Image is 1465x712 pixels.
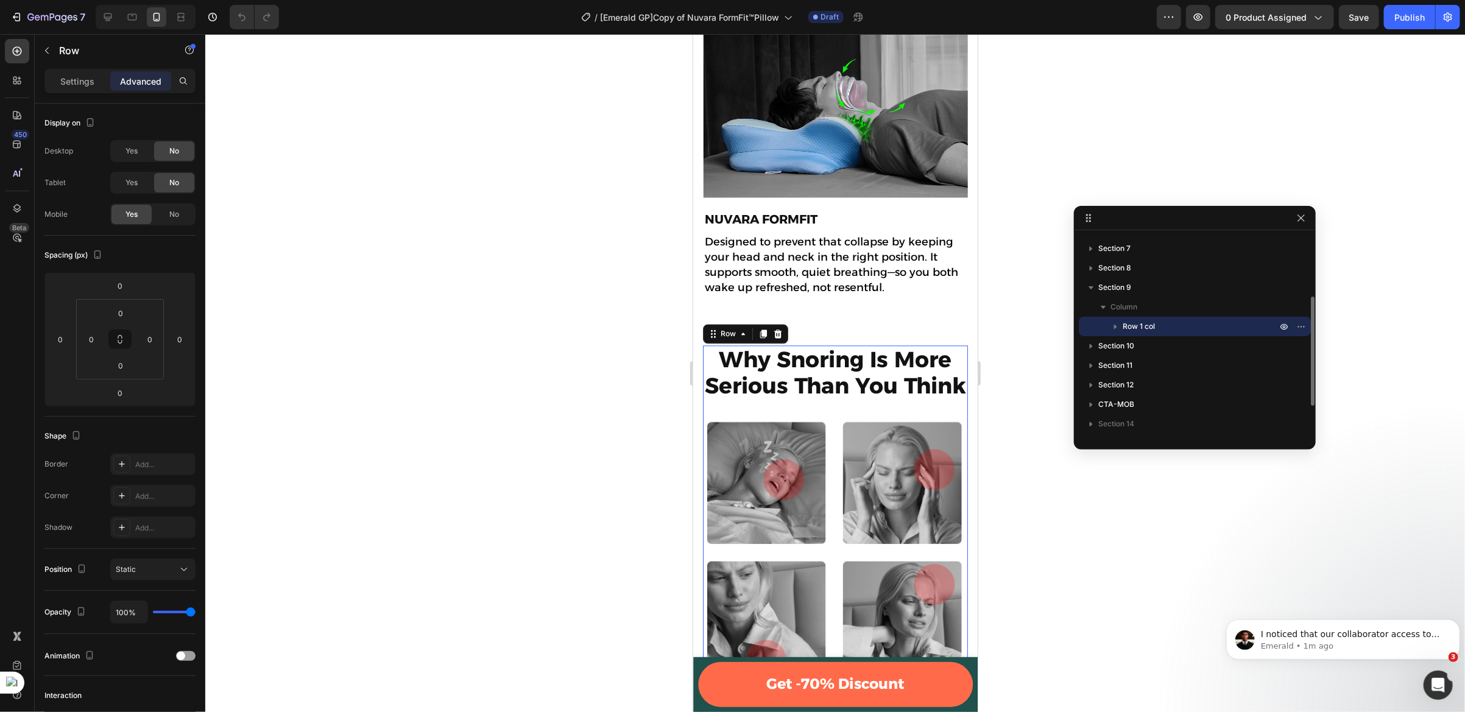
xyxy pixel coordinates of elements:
[169,209,179,220] span: No
[44,604,88,621] div: Opacity
[44,490,69,501] div: Corner
[135,491,192,502] div: Add...
[12,178,124,192] strong: NUVARA FORMFIT
[1098,379,1134,391] span: Section 12
[51,330,69,348] input: 0
[12,201,265,260] span: Designed to prevent that collapse by keeping your head and neck in the right position. It support...
[44,115,97,132] div: Display on
[59,43,163,58] p: Row
[1098,262,1131,274] span: Section 8
[1215,5,1334,29] button: 0 product assigned
[1349,12,1369,23] span: Save
[1110,301,1137,313] span: Column
[1098,418,1134,430] span: Section 14
[1394,11,1425,24] div: Publish
[44,177,66,188] div: Tablet
[1221,594,1465,679] iframe: Intercom notifications message
[1098,281,1131,294] span: Section 9
[1339,5,1379,29] button: Save
[120,75,161,88] p: Advanced
[44,209,68,220] div: Mobile
[141,330,159,348] input: 0px
[44,690,82,701] div: Interaction
[12,312,273,365] strong: Why Snoring Is More Serious Than You Think
[12,130,29,139] div: 450
[10,381,275,656] img: gempages_577712881215210000-a21f7601-8048-4dad-8abd-45b9a601b523.png
[1098,359,1132,372] span: Section 11
[693,34,978,712] iframe: To enrich screen reader interactions, please activate Accessibility in Grammarly extension settings
[108,384,132,402] input: 0
[169,146,179,157] span: No
[25,294,45,305] div: Row
[230,5,279,29] div: Undo/Redo
[111,601,147,623] input: Auto
[44,428,83,445] div: Shape
[60,75,94,88] p: Settings
[9,223,29,233] div: Beta
[44,522,72,533] div: Shadow
[82,330,101,348] input: 0px
[44,562,89,578] div: Position
[1384,5,1435,29] button: Publish
[44,146,73,157] div: Desktop
[169,177,179,188] span: No
[80,10,85,24] p: 7
[1226,11,1307,24] span: 0 product assigned
[171,330,189,348] input: 0
[116,565,136,574] span: Static
[125,146,138,157] span: Yes
[44,459,68,470] div: Border
[108,277,132,295] input: 0
[108,304,133,322] input: 0px
[125,209,138,220] span: Yes
[595,11,598,24] span: /
[1098,242,1131,255] span: Section 7
[1424,671,1453,700] iframe: Intercom live chat
[600,11,779,24] span: [Emerald GP]Copy of Nuvara FormFit™Pillow
[44,247,105,264] div: Spacing (px)
[108,356,133,375] input: 0px
[135,459,192,470] div: Add...
[821,12,839,23] span: Draft
[44,648,97,664] div: Animation
[1098,340,1134,352] span: Section 10
[1098,398,1134,411] span: CTA-MOB
[1449,652,1458,662] span: 3
[125,177,138,188] span: Yes
[110,559,196,580] button: Static
[135,523,192,534] div: Add...
[1123,320,1155,333] span: Row 1 col
[5,5,91,29] button: 7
